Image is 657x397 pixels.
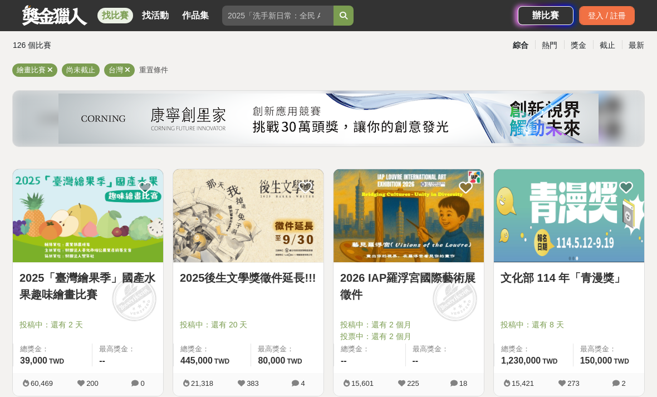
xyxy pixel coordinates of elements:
span: 4 [301,379,305,388]
span: 445,000 [180,356,213,365]
span: 18 [459,379,467,388]
span: 21,318 [191,379,213,388]
a: Cover Image [173,169,323,263]
span: 60,469 [31,379,53,388]
span: 總獎金： [341,344,399,355]
span: 尚未截止 [66,66,95,74]
span: 投稿中：還有 8 天 [501,319,638,331]
span: 15,421 [512,379,534,388]
span: 225 [407,379,419,388]
span: 投稿中：還有 20 天 [180,319,317,331]
span: TWD [614,357,629,365]
a: 找比賽 [97,8,133,23]
span: -- [341,356,347,365]
div: 截止 [593,36,622,55]
span: 總獎金： [20,344,85,355]
a: 找活動 [138,8,173,23]
span: 273 [567,379,580,388]
div: 登入 / 註冊 [579,6,635,25]
span: 最高獎金： [99,344,156,355]
span: 繪畫比賽 [17,66,46,74]
span: 最高獎金： [258,344,317,355]
span: 投稿中：還有 2 個月 [340,319,477,331]
span: 200 [86,379,99,388]
div: 綜合 [506,36,535,55]
a: Cover Image [494,169,644,263]
span: 2 [621,379,625,388]
span: TWD [214,357,229,365]
div: 最新 [622,36,651,55]
span: 重置條件 [139,66,168,74]
a: Cover Image [13,169,163,263]
input: 2025「洗手新日常：全民 ALL IN」洗手歌全台徵選 [222,6,334,26]
span: 總獎金： [180,344,244,355]
a: 2026 IAP羅浮宮國際藝術展徵件 [340,269,477,303]
div: 熱門 [535,36,564,55]
a: 2025「臺灣繪果季」國產水果趣味繪畫比賽 [19,269,156,303]
div: 126 個比賽 [13,36,223,55]
img: 450e0687-a965-40c0-abf0-84084e733638.png [58,94,599,144]
img: Cover Image [494,169,644,262]
span: TWD [287,357,302,365]
a: 作品集 [178,8,213,23]
img: Cover Image [334,169,484,262]
span: 投稿中：還有 2 天 [19,319,156,331]
a: 2025後生文學獎徵件延長!!! [180,269,317,286]
span: 最高獎金： [413,344,478,355]
span: 383 [247,379,259,388]
div: 獎金 [564,36,593,55]
span: 39,000 [20,356,47,365]
span: 台灣 [109,66,123,74]
span: 總獎金： [501,344,566,355]
span: 0 [140,379,144,388]
span: -- [413,356,419,365]
a: 辦比賽 [518,6,573,25]
span: 15,601 [351,379,374,388]
span: 投票中：還有 2 個月 [340,331,477,342]
span: TWD [49,357,64,365]
span: 1,230,000 [501,356,541,365]
img: Cover Image [13,169,163,262]
span: 150,000 [580,356,612,365]
img: Cover Image [173,169,323,262]
span: 最高獎金： [580,344,638,355]
span: TWD [542,357,557,365]
a: 文化部 114 年「青漫獎」 [501,269,638,286]
a: Cover Image [334,169,484,263]
span: 80,000 [258,356,285,365]
span: -- [99,356,105,365]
